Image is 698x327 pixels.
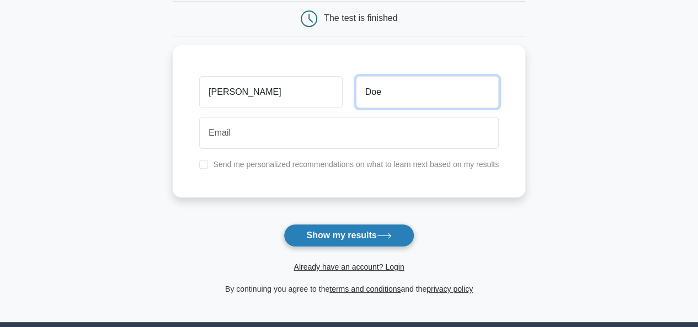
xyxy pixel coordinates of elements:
[213,160,499,169] label: Send me personalized recommendations on what to learn next based on my results
[284,224,414,247] button: Show my results
[356,76,499,108] input: Last name
[329,285,401,293] a: terms and conditions
[166,282,532,296] div: By continuing you agree to the and the
[324,13,397,23] div: The test is finished
[199,117,499,149] input: Email
[294,262,404,271] a: Already have an account? Login
[199,76,342,108] input: First name
[427,285,473,293] a: privacy policy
